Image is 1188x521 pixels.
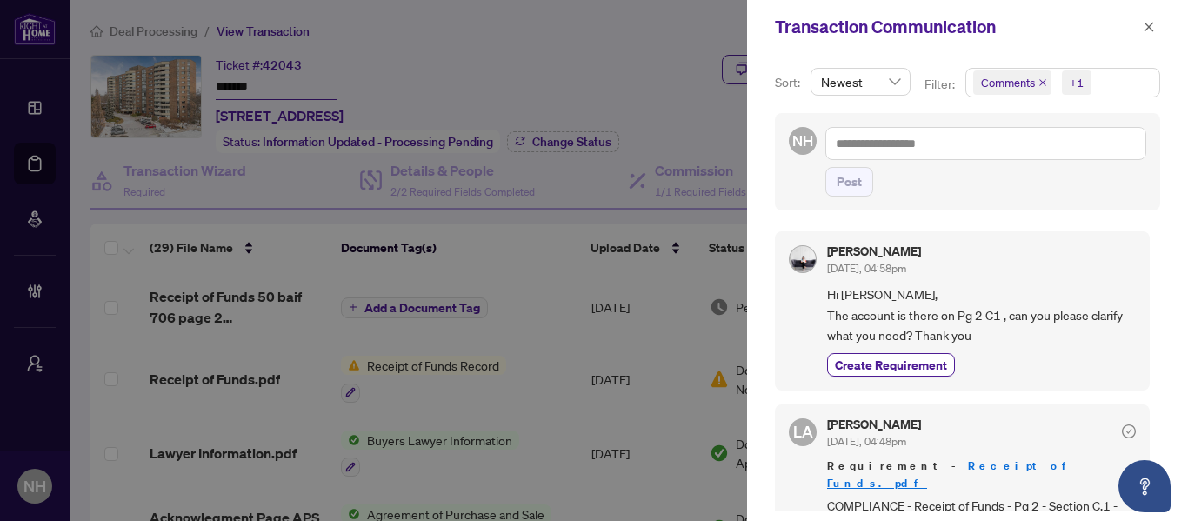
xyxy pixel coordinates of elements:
span: Newest [821,69,900,95]
a: Receipt of Funds.pdf [827,458,1075,491]
h5: [PERSON_NAME] [827,418,921,431]
span: Create Requirement [835,356,947,374]
p: Sort: [775,73,804,92]
span: LA [793,419,813,444]
div: Transaction Communication [775,14,1138,40]
h5: [PERSON_NAME] [827,245,921,257]
span: Hi [PERSON_NAME], The account is there on Pg 2 C1 , can you please clarify what you need? Thank you [827,284,1136,345]
div: +1 [1070,74,1084,91]
span: [DATE], 04:48pm [827,435,906,448]
span: Comments [981,74,1035,91]
button: Create Requirement [827,353,955,377]
span: Requirement - [827,458,1136,492]
span: close [1038,78,1047,87]
button: Post [825,167,873,197]
span: NH [792,130,813,152]
p: Filter: [924,75,958,94]
span: check-circle [1122,424,1136,438]
span: Comments [973,70,1051,95]
span: [DATE], 04:58pm [827,262,906,275]
button: Open asap [1118,460,1171,512]
img: Profile Icon [790,246,816,272]
span: close [1143,21,1155,33]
